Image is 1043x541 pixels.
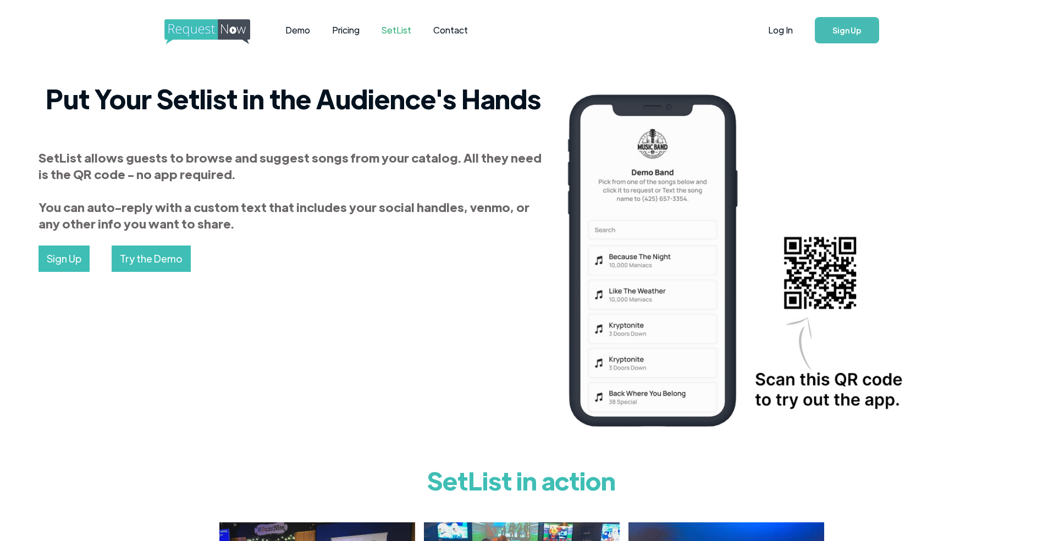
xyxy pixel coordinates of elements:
[757,11,804,49] a: Log In
[164,19,247,41] a: home
[422,13,479,47] a: Contact
[112,246,191,272] a: Try the Demo
[219,458,824,502] h1: SetList in action
[38,149,542,231] strong: SetList allows guests to browse and suggest songs from your catalog. All they need is the QR code...
[371,13,422,47] a: SetList
[38,246,90,272] a: Sign Up
[321,13,371,47] a: Pricing
[164,19,271,44] img: requestnow logo
[274,13,321,47] a: Demo
[815,17,879,43] a: Sign Up
[38,82,548,115] h2: Put Your Setlist in the Audience's Hands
